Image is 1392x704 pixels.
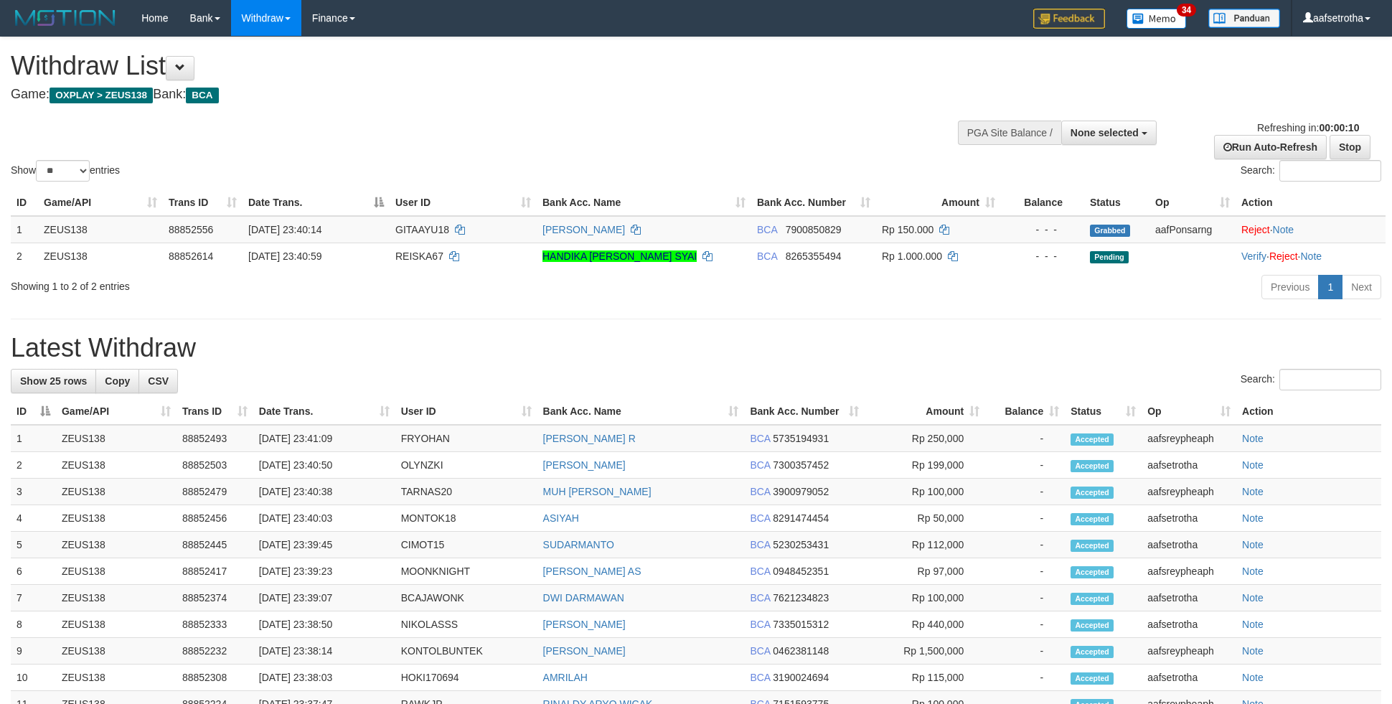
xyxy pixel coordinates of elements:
[1241,224,1270,235] a: Reject
[1242,539,1264,550] a: Note
[11,52,913,80] h1: Withdraw List
[11,665,56,691] td: 10
[11,160,120,182] label: Show entries
[38,216,163,243] td: ZEUS138
[1007,249,1078,263] div: - - -
[395,532,537,558] td: CIMOT15
[186,88,218,103] span: BCA
[773,672,829,683] span: Copy 3190024694 to clipboard
[773,619,829,630] span: Copy 7335015312 to clipboard
[56,585,177,611] td: ZEUS138
[169,224,213,235] span: 88852556
[985,558,1065,585] td: -
[177,532,253,558] td: 88852445
[985,532,1065,558] td: -
[985,505,1065,532] td: -
[177,638,253,665] td: 88852232
[253,425,395,452] td: [DATE] 23:41:09
[750,433,770,444] span: BCA
[56,665,177,691] td: ZEUS138
[542,250,697,262] a: HANDIKA [PERSON_NAME] SYAI
[1071,127,1139,139] span: None selected
[1071,619,1114,632] span: Accepted
[1071,672,1114,685] span: Accepted
[1071,646,1114,658] span: Accepted
[985,425,1065,452] td: -
[1142,505,1236,532] td: aafsetrotha
[253,638,395,665] td: [DATE] 23:38:14
[1065,398,1142,425] th: Status: activate to sort column ascending
[786,250,842,262] span: Copy 8265355494 to clipboard
[537,189,751,216] th: Bank Acc. Name: activate to sort column ascending
[543,645,626,657] a: [PERSON_NAME]
[1208,9,1280,28] img: panduan.png
[1236,189,1386,216] th: Action
[105,375,130,387] span: Copy
[1071,566,1114,578] span: Accepted
[390,189,537,216] th: User ID: activate to sort column ascending
[56,452,177,479] td: ZEUS138
[395,505,537,532] td: MONTOK18
[1214,135,1327,159] a: Run Auto-Refresh
[865,558,985,585] td: Rp 97,000
[786,224,842,235] span: Copy 7900850829 to clipboard
[1318,275,1342,299] a: 1
[773,565,829,577] span: Copy 0948452351 to clipboard
[56,479,177,505] td: ZEUS138
[177,665,253,691] td: 88852308
[253,479,395,505] td: [DATE] 23:40:38
[38,243,163,269] td: ZEUS138
[750,672,770,683] span: BCA
[11,398,56,425] th: ID: activate to sort column descending
[95,369,139,393] a: Copy
[542,224,625,235] a: [PERSON_NAME]
[865,505,985,532] td: Rp 50,000
[750,592,770,604] span: BCA
[11,585,56,611] td: 7
[750,459,770,471] span: BCA
[750,619,770,630] span: BCA
[177,585,253,611] td: 88852374
[1149,189,1236,216] th: Op: activate to sort column ascending
[1142,398,1236,425] th: Op: activate to sort column ascending
[1127,9,1187,29] img: Button%20Memo.svg
[985,452,1065,479] td: -
[1071,513,1114,525] span: Accepted
[395,452,537,479] td: OLYNZKI
[865,665,985,691] td: Rp 115,000
[882,250,942,262] span: Rp 1.000.000
[11,611,56,638] td: 8
[1090,251,1129,263] span: Pending
[750,539,770,550] span: BCA
[1257,122,1359,133] span: Refreshing in:
[1177,4,1196,17] span: 34
[1071,460,1114,472] span: Accepted
[985,638,1065,665] td: -
[11,243,38,269] td: 2
[985,665,1065,691] td: -
[1273,224,1294,235] a: Note
[253,505,395,532] td: [DATE] 23:40:03
[1261,275,1319,299] a: Previous
[138,369,178,393] a: CSV
[985,585,1065,611] td: -
[1300,250,1322,262] a: Note
[865,452,985,479] td: Rp 199,000
[1142,558,1236,585] td: aafsreypheaph
[773,433,829,444] span: Copy 5735194931 to clipboard
[395,250,443,262] span: REISKA67
[177,425,253,452] td: 88852493
[1142,638,1236,665] td: aafsreypheaph
[1242,565,1264,577] a: Note
[1142,665,1236,691] td: aafsetrotha
[11,88,913,102] h4: Game: Bank:
[11,369,96,393] a: Show 25 rows
[985,398,1065,425] th: Balance: activate to sort column ascending
[253,452,395,479] td: [DATE] 23:40:50
[757,224,777,235] span: BCA
[773,512,829,524] span: Copy 8291474454 to clipboard
[1001,189,1084,216] th: Balance
[56,558,177,585] td: ZEUS138
[537,398,745,425] th: Bank Acc. Name: activate to sort column ascending
[865,398,985,425] th: Amount: activate to sort column ascending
